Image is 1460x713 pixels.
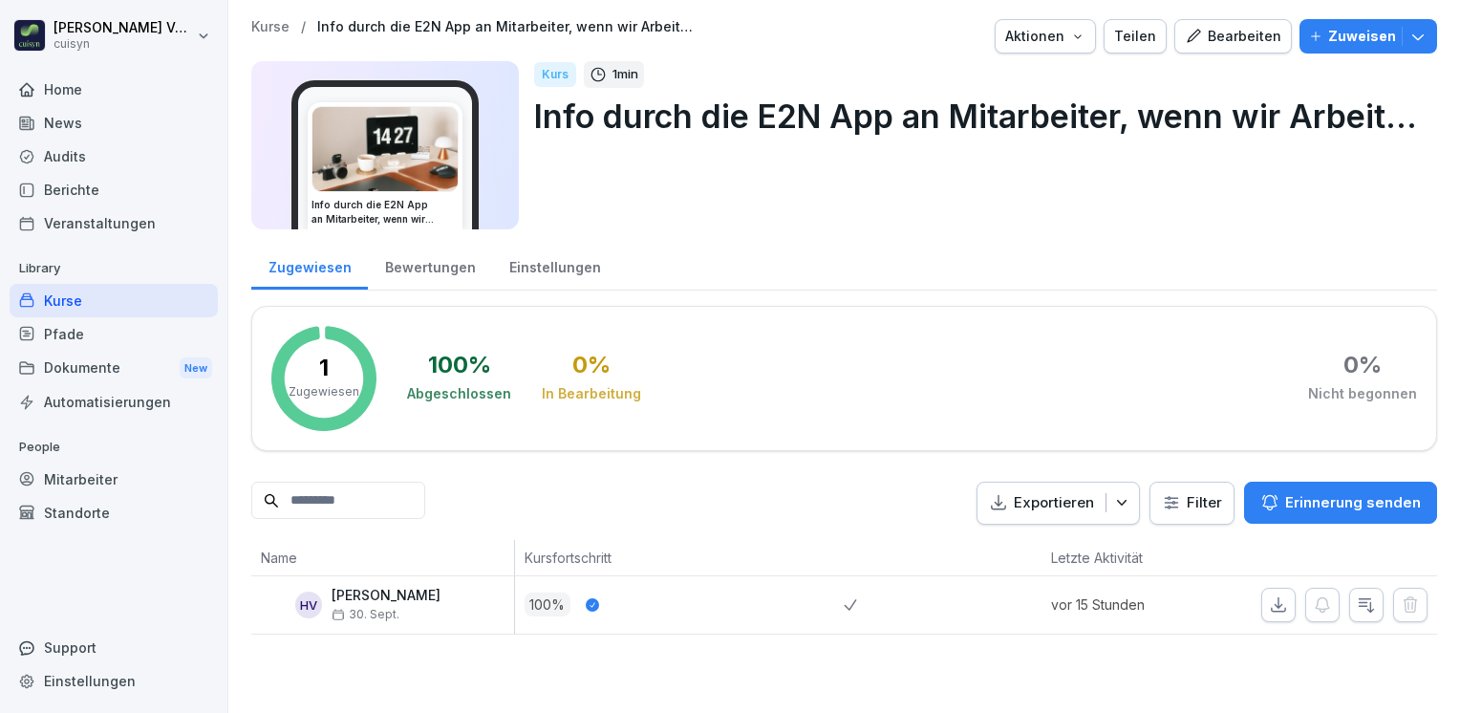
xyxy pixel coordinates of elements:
[10,351,218,386] div: Dokumente
[10,496,218,529] a: Standorte
[10,253,218,284] p: Library
[54,37,193,51] p: cuisyn
[332,608,399,621] span: 30. Sept.
[534,62,576,87] div: Kurs
[995,19,1096,54] button: Aktionen
[10,351,218,386] a: DokumenteNew
[180,357,212,379] div: New
[572,354,611,377] div: 0 %
[10,317,218,351] a: Pfade
[1104,19,1167,54] button: Teilen
[525,548,835,568] p: Kursfortschritt
[10,664,218,698] a: Einstellungen
[10,173,218,206] a: Berichte
[534,92,1422,140] p: Info durch die E2N App an Mitarbeiter, wenn wir Arbeitszeiten bearbeiten
[407,384,511,403] div: Abgeschlossen
[1114,26,1156,47] div: Teilen
[261,548,505,568] p: Name
[10,206,218,240] a: Veranstaltungen
[251,19,290,35] a: Kurse
[368,241,492,290] a: Bewertungen
[289,383,359,400] p: Zugewiesen
[332,588,440,604] p: [PERSON_NAME]
[317,19,699,35] a: Info durch die E2N App an Mitarbeiter, wenn wir Arbeitszeiten bearbeiten
[542,384,641,403] div: In Bearbeitung
[301,19,306,35] p: /
[1343,354,1382,377] div: 0 %
[10,140,218,173] a: Audits
[1150,483,1234,524] button: Filter
[311,198,459,227] h3: Info durch die E2N App an Mitarbeiter, wenn wir Arbeitszeiten bearbeiten
[319,356,329,379] p: 1
[1285,492,1421,513] p: Erinnerung senden
[1174,19,1292,54] button: Bearbeiten
[10,73,218,106] a: Home
[1244,482,1437,524] button: Erinnerung senden
[1308,384,1417,403] div: Nicht begonnen
[10,284,218,317] a: Kurse
[10,463,218,496] a: Mitarbeiter
[1185,26,1281,47] div: Bearbeiten
[1051,548,1196,568] p: Letzte Aktivität
[428,354,491,377] div: 100 %
[1051,594,1206,615] p: vor 15 Stunden
[1328,26,1396,47] p: Zuweisen
[977,482,1140,525] button: Exportieren
[295,592,322,618] div: HV
[10,631,218,664] div: Support
[1299,19,1437,54] button: Zuweisen
[1014,492,1094,514] p: Exportieren
[525,593,570,616] p: 100 %
[492,241,617,290] a: Einstellungen
[312,107,458,191] img: ts9zaf0nag6d3dpkdphe6ejl.png
[54,20,193,36] p: [PERSON_NAME] Völsch
[10,385,218,419] a: Automatisierungen
[612,65,638,84] p: 1 min
[1162,493,1222,512] div: Filter
[1005,26,1085,47] div: Aktionen
[10,106,218,140] a: News
[10,432,218,463] p: People
[251,241,368,290] a: Zugewiesen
